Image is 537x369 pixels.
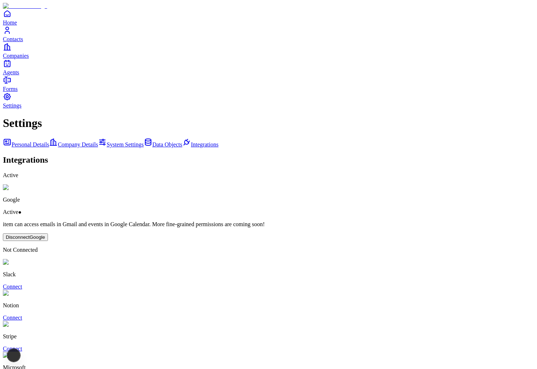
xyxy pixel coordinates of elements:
a: System Settings [98,141,144,148]
img: Google logo [3,184,37,191]
span: Active [3,209,18,215]
span: Company Details [58,141,98,148]
a: Companies [3,43,534,59]
span: Contacts [3,36,23,42]
p: Stripe [3,333,534,340]
a: Connect [3,284,22,290]
span: System Settings [107,141,144,148]
img: Item Brain Logo [3,3,47,9]
img: Notion logo [3,290,36,296]
p: item can access emails in Gmail and events in Google Calendar. More fine-grained permissions are ... [3,221,534,228]
a: Integrations [182,141,218,148]
a: Settings [3,92,534,109]
img: Stripe logo [3,321,34,328]
p: Google [3,197,534,203]
h2: Integrations [3,155,534,165]
span: Integrations [191,141,218,148]
span: Data Objects [152,141,182,148]
p: Active [3,172,534,179]
button: DisconnectGoogle [3,233,48,241]
img: Slack logo [3,259,33,265]
a: Company Details [49,141,98,148]
a: Connect [3,346,22,352]
p: Notion [3,302,534,309]
a: Agents [3,59,534,75]
span: Personal Details [12,141,49,148]
a: Contacts [3,26,534,42]
span: Agents [3,69,19,75]
a: Forms [3,76,534,92]
img: Microsoft logo [3,352,43,359]
p: Not Connected [3,247,534,253]
span: Forms [3,86,18,92]
p: Slack [3,271,534,278]
a: Personal Details [3,141,49,148]
a: Home [3,9,534,26]
span: Home [3,19,17,26]
a: Connect [3,315,22,321]
span: Settings [3,102,22,109]
span: Companies [3,53,29,59]
a: Data Objects [144,141,182,148]
h1: Settings [3,117,534,130]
